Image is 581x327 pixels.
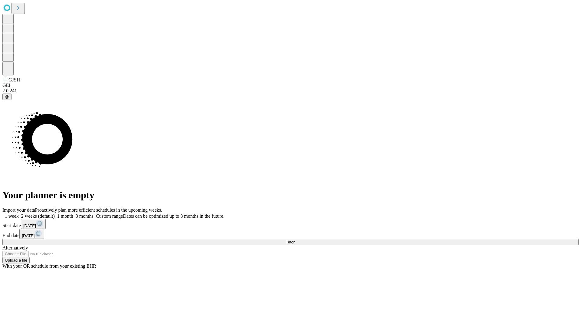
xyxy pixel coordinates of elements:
span: 1 month [57,213,73,219]
div: End date [2,229,579,239]
span: Proactively plan more efficient schedules in the upcoming weeks. [35,207,162,213]
span: 3 months [76,213,94,219]
span: @ [5,94,9,99]
button: @ [2,94,11,100]
span: Import your data [2,207,35,213]
span: Dates can be optimized up to 3 months in the future. [123,213,224,219]
span: With your OR schedule from your existing EHR [2,263,96,269]
div: Start date [2,219,579,229]
span: Custom range [96,213,123,219]
span: 2 weeks (default) [21,213,55,219]
button: [DATE] [21,219,46,229]
button: [DATE] [19,229,44,239]
span: 1 week [5,213,19,219]
span: [DATE] [23,223,36,228]
button: Upload a file [2,257,30,263]
span: [DATE] [22,233,34,238]
button: Fetch [2,239,579,245]
div: GEI [2,83,579,88]
span: GJSH [8,77,20,82]
div: 2.0.241 [2,88,579,94]
span: Fetch [285,240,295,244]
span: Alternatively [2,245,28,250]
h1: Your planner is empty [2,190,579,201]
